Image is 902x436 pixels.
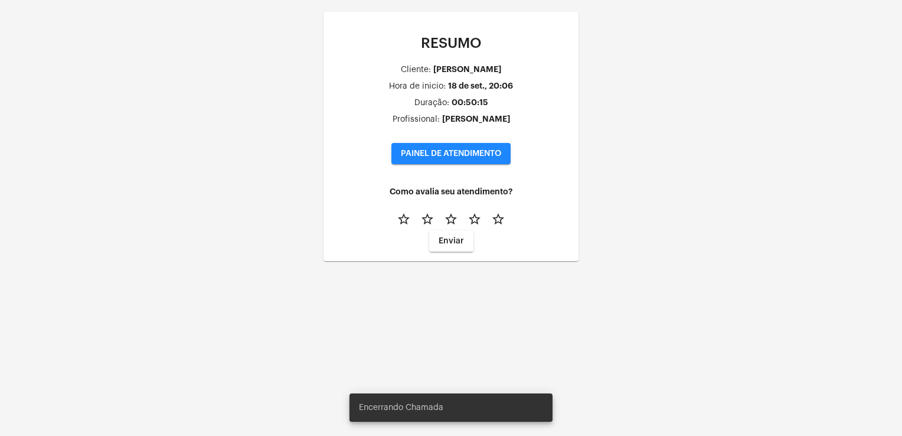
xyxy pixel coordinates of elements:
[389,82,446,91] div: Hora de inicio:
[333,187,569,196] h4: Como avalia seu atendimento?
[448,82,513,90] div: 18 de set., 20:06
[391,143,511,164] button: PAINEL DE ATENDIMENTO
[433,65,501,74] div: [PERSON_NAME]
[420,212,434,226] mat-icon: star_border
[439,237,464,245] span: Enviar
[429,230,473,252] button: Enviar
[401,149,501,158] span: PAINEL DE ATENDIMENTO
[468,212,482,226] mat-icon: star_border
[414,99,449,108] div: Duração:
[452,98,488,107] div: 00:50:15
[444,212,458,226] mat-icon: star_border
[491,212,505,226] mat-icon: star_border
[442,115,510,123] div: [PERSON_NAME]
[333,35,569,51] p: RESUMO
[359,402,443,414] span: Encerrando Chamada
[393,115,440,124] div: Profissional:
[401,66,431,74] div: Cliente:
[397,212,411,226] mat-icon: star_border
